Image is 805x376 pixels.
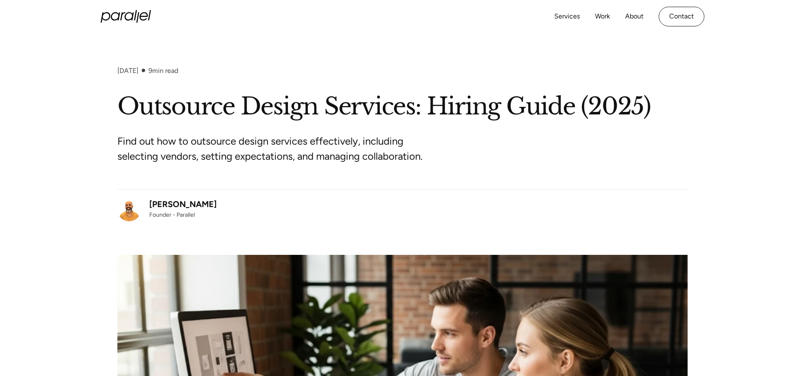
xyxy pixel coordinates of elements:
div: [DATE] [117,67,138,75]
a: home [101,10,151,23]
div: min read [148,67,178,75]
div: [PERSON_NAME] [149,198,217,210]
a: [PERSON_NAME]Founder - Parallel [117,198,217,221]
p: Find out how to outsource design services effectively, including selecting vendors, setting expec... [117,134,432,164]
a: Work [595,10,610,23]
div: Founder - Parallel [149,210,217,219]
span: 9 [148,67,152,75]
a: Contact [659,7,704,26]
a: Services [554,10,580,23]
img: Robin Dhanwani [117,198,141,221]
a: About [625,10,644,23]
h1: Outsource Design Services: Hiring Guide (2025) [117,91,688,122]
